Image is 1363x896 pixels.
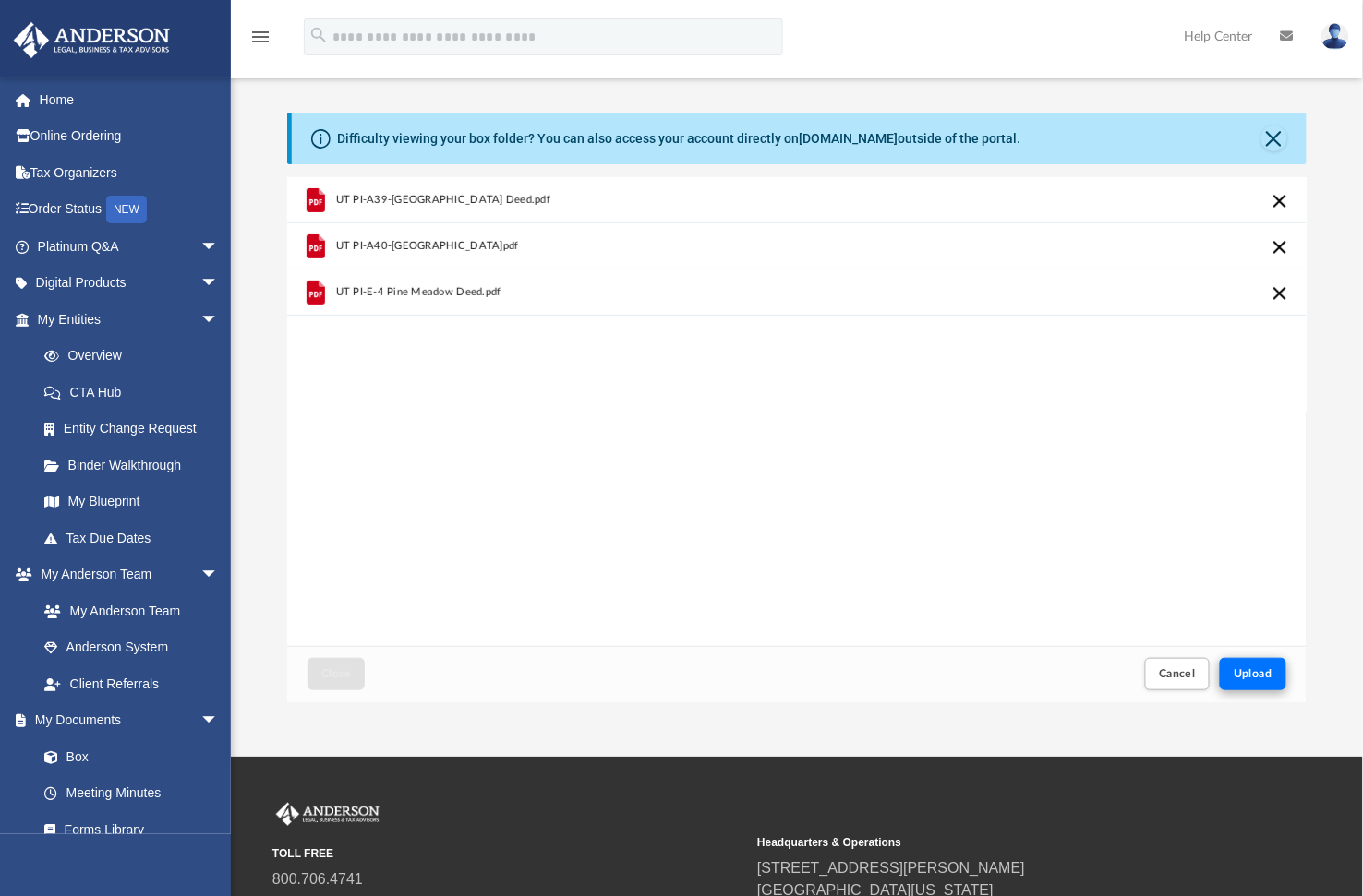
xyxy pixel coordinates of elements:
[26,665,237,702] a: Client Referrals
[249,26,271,48] i: menu
[272,871,363,887] a: 800.706.4741
[308,658,365,690] button: Close
[272,803,383,827] img: Anderson Advisors Platinum Portal
[13,301,247,338] a: My Entitiesarrow_drop_down
[26,592,228,629] a: My Anderson Team
[249,35,271,48] a: menu
[26,738,228,775] a: Box
[13,191,247,229] a: Order StatusNEW
[336,286,501,298] span: UT PI-E-4 Pine Meadow Deed.pdf
[287,177,1307,646] div: grid
[13,154,247,191] a: Tax Organizers
[200,301,237,339] span: arrow_drop_down
[106,196,147,223] div: NEW
[1270,190,1292,212] button: Cancel this upload
[1145,658,1210,690] button: Cancel
[13,702,237,739] a: My Documentsarrow_drop_down
[1321,23,1349,50] img: User Pic
[13,265,247,302] a: Digital Productsarrow_drop_down
[8,22,175,58] img: Anderson Advisors Platinum Portal
[287,177,1306,702] div: Upload
[321,668,351,679] span: Close
[26,775,237,812] a: Meeting Minutes
[336,194,550,206] span: UT PI-A39-[GEOGRAPHIC_DATA] Deed.pdf
[799,131,898,146] a: [DOMAIN_NAME]
[13,228,247,265] a: Platinum Q&Aarrow_drop_down
[26,374,247,411] a: CTA Hub
[200,556,237,594] span: arrow_drop_down
[1270,236,1292,258] button: Cancel this upload
[1234,668,1273,679] span: Upload
[26,484,237,520] a: My Blueprint
[757,834,1229,851] small: Headquarters & Operations
[13,118,247,155] a: Online Ordering
[13,556,237,593] a: My Anderson Teamarrow_drop_down
[26,447,247,484] a: Binder Walkthrough
[757,860,1025,876] a: [STREET_ADDRESS][PERSON_NAME]
[200,228,237,266] span: arrow_drop_down
[336,240,519,252] span: UT PI-A40-[GEOGRAPHIC_DATA]pdf
[200,702,237,740] span: arrow_drop_down
[26,629,237,666] a: Anderson System
[272,845,744,862] small: TOLL FREE
[1261,125,1287,151] button: Close
[13,81,247,118] a: Home
[1270,282,1292,305] button: Cancel this upload
[26,338,247,375] a: Overview
[308,25,329,45] i: search
[1220,658,1286,690] button: Upload
[26,411,247,448] a: Entity Change Request
[337,129,1020,149] div: Difficulty viewing your box folder? You can also access your account directly on outside of the p...
[26,520,247,556] a: Tax Due Dates
[1159,668,1196,679] span: Cancel
[26,811,228,848] a: Forms Library
[200,265,237,303] span: arrow_drop_down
